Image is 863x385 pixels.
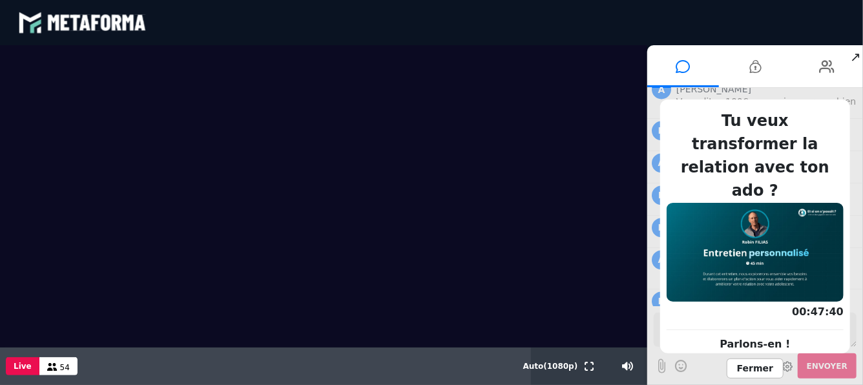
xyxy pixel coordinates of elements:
[667,109,844,202] h2: Tu veux transformer la relation avec ton ado ?
[667,203,844,302] img: 1758038531972-o0Ap4NrQxVqGxJXMj58z1kqfcv6A6DSU.jpeg
[792,306,844,318] span: 00:47:40
[848,45,863,68] span: ↗
[727,359,784,379] span: Fermer
[667,337,844,352] p: Parlons-en !
[6,357,39,375] button: Live
[523,362,578,371] span: Auto ( 1080 p)
[521,348,581,385] button: Auto(1080p)
[60,363,70,372] span: 54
